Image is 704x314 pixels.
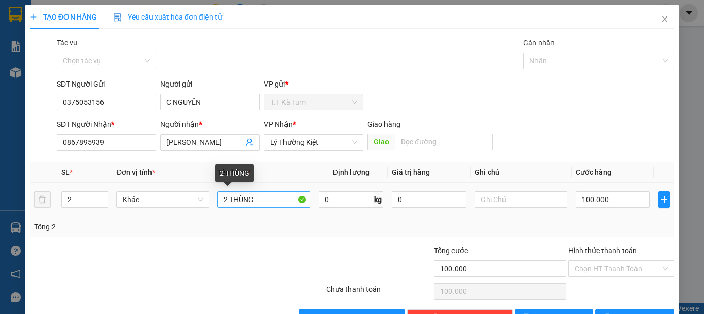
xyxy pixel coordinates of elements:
span: Định lượng [332,168,369,176]
span: plus [659,195,669,204]
input: Ghi Chú [475,191,567,208]
button: Close [650,5,679,34]
div: SĐT Người Gửi [57,78,156,90]
label: Gán nhãn [523,39,555,47]
span: Giao [367,134,395,150]
label: Tác vụ [57,39,77,47]
input: VD: Bàn, Ghế [217,191,310,208]
span: Giá trị hàng [392,168,430,176]
div: Người nhận [160,119,260,130]
span: Lý Thường Kiệt [270,135,357,150]
button: plus [658,191,670,208]
span: Giao hàng [367,120,400,128]
th: Ghi chú [471,162,572,183]
span: Tổng cước [434,246,468,255]
span: Đơn vị tính [116,168,155,176]
span: VP Nhận [264,120,293,128]
span: user-add [245,138,254,146]
span: plus [30,13,37,21]
div: VP gửi [264,78,363,90]
label: Hình thức thanh toán [568,246,637,255]
span: kg [373,191,383,208]
div: SĐT Người Nhận [57,119,156,130]
span: Yêu cầu xuất hóa đơn điện tử [113,13,222,21]
div: Người gửi [160,78,260,90]
button: delete [34,191,51,208]
span: close [661,15,669,23]
span: Cước hàng [576,168,611,176]
span: TẠO ĐƠN HÀNG [30,13,97,21]
div: Tổng: 2 [34,221,273,233]
img: icon [113,13,122,22]
span: Khác [123,192,203,207]
input: 0 [392,191,466,208]
span: T.T Kà Tum [270,94,357,110]
span: SL [61,168,70,176]
input: Dọc đường [395,134,493,150]
div: 2 THÙNG [215,164,254,182]
div: Chưa thanh toán [325,284,433,302]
